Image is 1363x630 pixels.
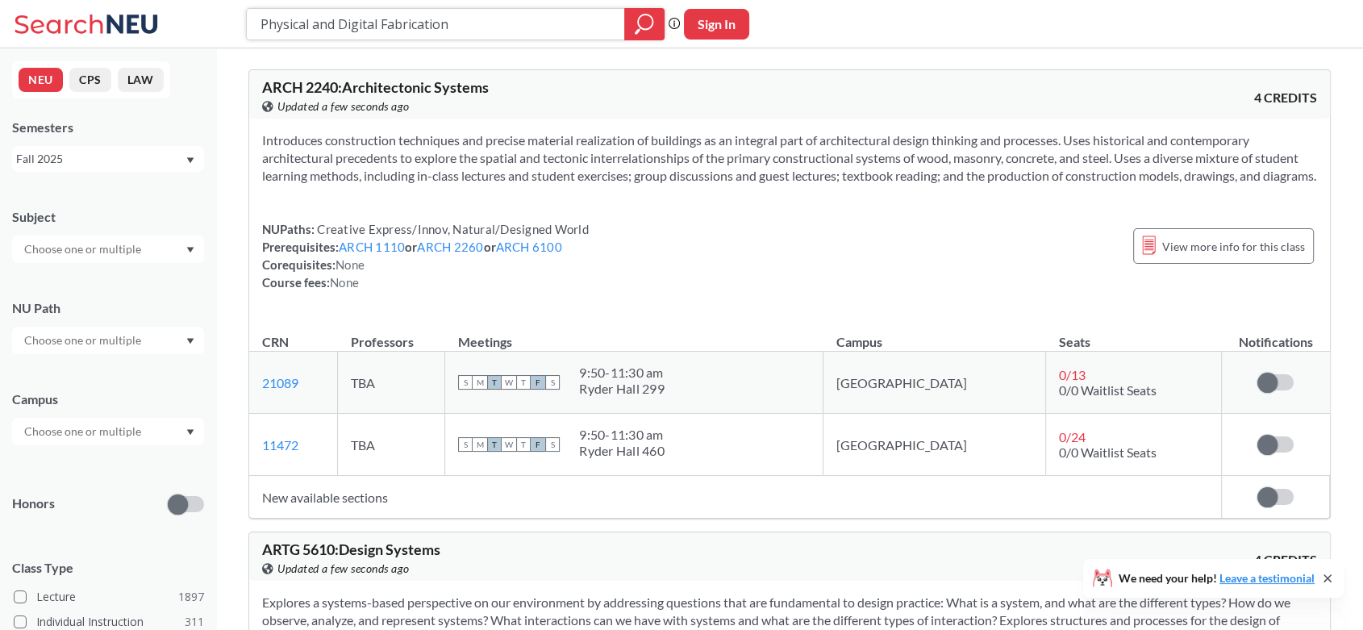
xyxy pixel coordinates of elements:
[545,375,560,390] span: S
[473,375,487,390] span: M
[262,437,298,453] a: 11472
[458,375,473,390] span: S
[1059,382,1157,398] span: 0/0 Waitlist Seats
[1059,367,1086,382] span: 0 / 13
[186,429,194,436] svg: Dropdown arrow
[338,317,445,352] th: Professors
[823,352,1046,414] td: [GEOGRAPHIC_DATA]
[12,119,204,136] div: Semesters
[338,352,445,414] td: TBA
[531,375,545,390] span: F
[531,437,545,452] span: F
[417,240,483,254] a: ARCH 2260
[178,588,204,606] span: 1897
[496,240,562,254] a: ARCH 6100
[624,8,665,40] div: magnifying glass
[1059,429,1086,444] span: 0 / 24
[487,437,502,452] span: T
[12,146,204,172] div: Fall 2025Dropdown arrow
[339,240,405,254] a: ARCH 1110
[262,131,1317,185] section: Introduces construction techniques and precise material realization of buildings as an integral p...
[823,414,1046,476] td: [GEOGRAPHIC_DATA]
[12,299,204,317] div: NU Path
[262,333,289,351] div: CRN
[12,418,204,445] div: Dropdown arrow
[259,10,613,38] input: Class, professor, course number, "phrase"
[1219,571,1315,585] a: Leave a testimonial
[1254,551,1317,569] span: 4 CREDITS
[186,247,194,253] svg: Dropdown arrow
[186,338,194,344] svg: Dropdown arrow
[262,375,298,390] a: 21089
[16,240,152,259] input: Choose one or multiple
[315,222,589,236] span: Creative Express/Innov, Natural/Designed World
[249,476,1222,519] td: New available sections
[12,208,204,226] div: Subject
[579,381,665,397] div: Ryder Hall 299
[16,422,152,441] input: Choose one or multiple
[1222,317,1330,352] th: Notifications
[1059,444,1157,460] span: 0/0 Waitlist Seats
[516,375,531,390] span: T
[262,540,440,558] span: ARTG 5610 : Design Systems
[12,559,204,577] span: Class Type
[12,327,204,354] div: Dropdown arrow
[186,157,194,164] svg: Dropdown arrow
[473,437,487,452] span: M
[1046,317,1222,352] th: Seats
[1162,236,1305,257] span: View more info for this class
[458,437,473,452] span: S
[684,9,749,40] button: Sign In
[635,13,654,35] svg: magnifying glass
[69,68,111,92] button: CPS
[330,275,359,290] span: None
[445,317,823,352] th: Meetings
[262,220,589,291] div: NUPaths: Prerequisites: or or Corequisites: Course fees:
[502,437,516,452] span: W
[16,331,152,350] input: Choose one or multiple
[1119,573,1315,584] span: We need your help!
[262,78,489,96] span: ARCH 2240 : Architectonic Systems
[579,443,665,459] div: Ryder Hall 460
[336,257,365,272] span: None
[118,68,164,92] button: LAW
[12,494,55,513] p: Honors
[502,375,516,390] span: W
[338,414,445,476] td: TBA
[823,317,1046,352] th: Campus
[12,390,204,408] div: Campus
[14,586,204,607] label: Lecture
[277,560,410,578] span: Updated a few seconds ago
[1254,89,1317,106] span: 4 CREDITS
[545,437,560,452] span: S
[16,150,185,168] div: Fall 2025
[579,365,665,381] div: 9:50 - 11:30 am
[12,236,204,263] div: Dropdown arrow
[579,427,665,443] div: 9:50 - 11:30 am
[516,437,531,452] span: T
[19,68,63,92] button: NEU
[487,375,502,390] span: T
[277,98,410,115] span: Updated a few seconds ago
